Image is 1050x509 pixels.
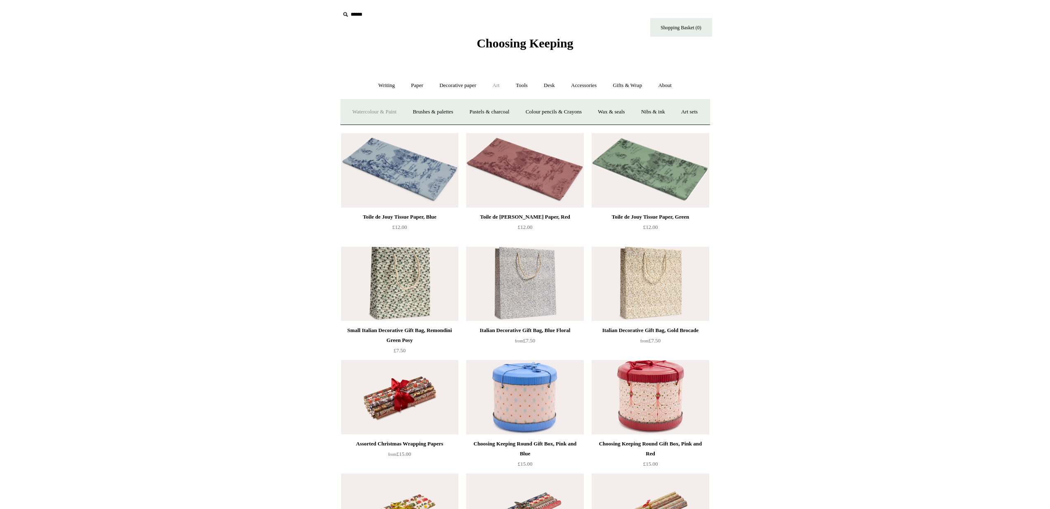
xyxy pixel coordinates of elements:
[394,347,406,353] span: £7.50
[466,212,583,246] a: Toile de [PERSON_NAME] Paper, Red £12.00
[341,247,458,321] a: Small Italian Decorative Gift Bag, Remondini Green Posy Small Italian Decorative Gift Bag, Remond...
[592,247,709,321] img: Italian Decorative Gift Bag, Gold Brocade
[466,133,583,207] a: Toile de Jouy Tissue Paper, Red Toile de Jouy Tissue Paper, Red
[468,212,581,222] div: Toile de [PERSON_NAME] Paper, Red
[592,360,709,434] a: Choosing Keeping Round Gift Box, Pink and Red Choosing Keeping Round Gift Box, Pink and Red
[515,339,523,343] span: from
[564,75,604,97] a: Accessories
[468,325,581,335] div: Italian Decorative Gift Bag, Blue Floral
[341,212,458,246] a: Toile de Jouy Tissue Paper, Blue £12.00
[341,133,458,207] a: Toile de Jouy Tissue Paper, Blue Toile de Jouy Tissue Paper, Blue
[592,247,709,321] a: Italian Decorative Gift Bag, Gold Brocade Italian Decorative Gift Bag, Gold Brocade
[466,360,583,434] img: Choosing Keeping Round Gift Box, Pink and Blue
[343,325,456,345] div: Small Italian Decorative Gift Bag, Remondini Green Posy
[341,360,458,434] a: Assorted Christmas Wrapping Papers Assorted Christmas Wrapping Papers
[388,451,411,457] span: £15.00
[515,337,535,344] span: £7.50
[650,18,712,37] a: Shopping Basket (0)
[592,133,709,207] a: Toile de Jouy Tissue Paper, Green Toile de Jouy Tissue Paper, Green
[592,212,709,246] a: Toile de Jouy Tissue Paper, Green £12.00
[388,452,396,457] span: from
[508,75,535,97] a: Tools
[341,247,458,321] img: Small Italian Decorative Gift Bag, Remondini Green Posy
[674,101,705,123] a: Art sets
[343,212,456,222] div: Toile de Jouy Tissue Paper, Blue
[634,101,672,123] a: Nibs & ink
[341,325,458,359] a: Small Italian Decorative Gift Bag, Remondini Green Posy £7.50
[392,224,407,230] span: £12.00
[594,212,707,222] div: Toile de Jouy Tissue Paper, Green
[536,75,562,97] a: Desk
[651,75,679,97] a: About
[405,101,460,123] a: Brushes & palettes
[592,360,709,434] img: Choosing Keeping Round Gift Box, Pink and Red
[462,101,517,123] a: Pastels & charcoal
[468,439,581,459] div: Choosing Keeping Round Gift Box, Pink and Blue
[341,360,458,434] img: Assorted Christmas Wrapping Papers
[594,325,707,335] div: Italian Decorative Gift Bag, Gold Brocade
[640,339,649,343] span: from
[605,75,649,97] a: Gifts & Wrap
[477,36,573,50] span: Choosing Keeping
[345,101,404,123] a: Watercolour & Paint
[343,439,456,449] div: Assorted Christmas Wrapping Papers
[466,360,583,434] a: Choosing Keeping Round Gift Box, Pink and Blue Choosing Keeping Round Gift Box, Pink and Blue
[432,75,484,97] a: Decorative paper
[466,133,583,207] img: Toile de Jouy Tissue Paper, Red
[643,224,658,230] span: £12.00
[466,439,583,473] a: Choosing Keeping Round Gift Box, Pink and Blue £15.00
[485,75,507,97] a: Art
[640,337,661,344] span: £7.50
[466,247,583,321] img: Italian Decorative Gift Bag, Blue Floral
[590,101,632,123] a: Wax & seals
[518,461,533,467] span: £15.00
[341,133,458,207] img: Toile de Jouy Tissue Paper, Blue
[643,461,658,467] span: £15.00
[518,101,589,123] a: Colour pencils & Crayons
[466,325,583,359] a: Italian Decorative Gift Bag, Blue Floral from£7.50
[403,75,431,97] a: Paper
[341,439,458,473] a: Assorted Christmas Wrapping Papers from£15.00
[592,439,709,473] a: Choosing Keeping Round Gift Box, Pink and Red £15.00
[518,224,533,230] span: £12.00
[592,133,709,207] img: Toile de Jouy Tissue Paper, Green
[592,325,709,359] a: Italian Decorative Gift Bag, Gold Brocade from£7.50
[477,43,573,49] a: Choosing Keeping
[594,439,707,459] div: Choosing Keeping Round Gift Box, Pink and Red
[466,247,583,321] a: Italian Decorative Gift Bag, Blue Floral Italian Decorative Gift Bag, Blue Floral
[371,75,402,97] a: Writing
